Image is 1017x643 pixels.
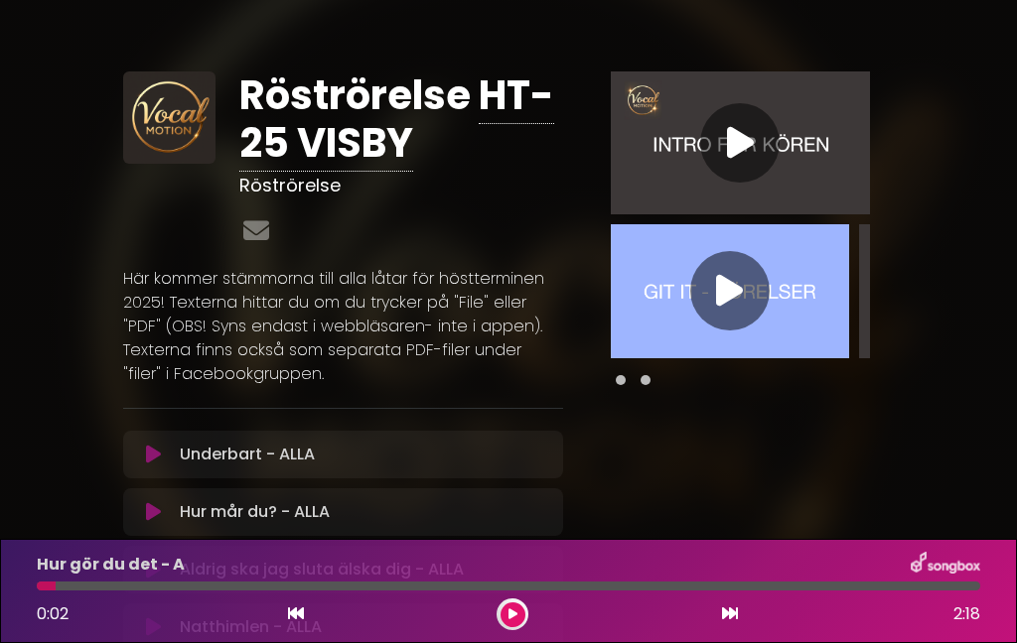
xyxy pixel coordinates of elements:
[180,443,315,465] font: Underbart - ALLA
[123,71,216,164] img: pGlB4Q9wSIK9SaBErEAn
[180,500,330,523] font: Hur mår du? - ALLA
[37,553,185,576] font: Hur gör du det - A
[953,602,980,625] font: 2:18
[123,267,544,385] font: Här kommer stämmorna till alla låtar för höstterminen 2025! Texterna hittar du om du trycker på "...
[37,602,69,625] font: 0:02
[611,71,870,214] img: Videominiatyr
[239,67,471,123] font: Röströrelse
[239,173,341,197] font: Röströrelse
[611,224,849,358] img: Videominiatyr
[911,552,980,578] img: songbox-logo-white.png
